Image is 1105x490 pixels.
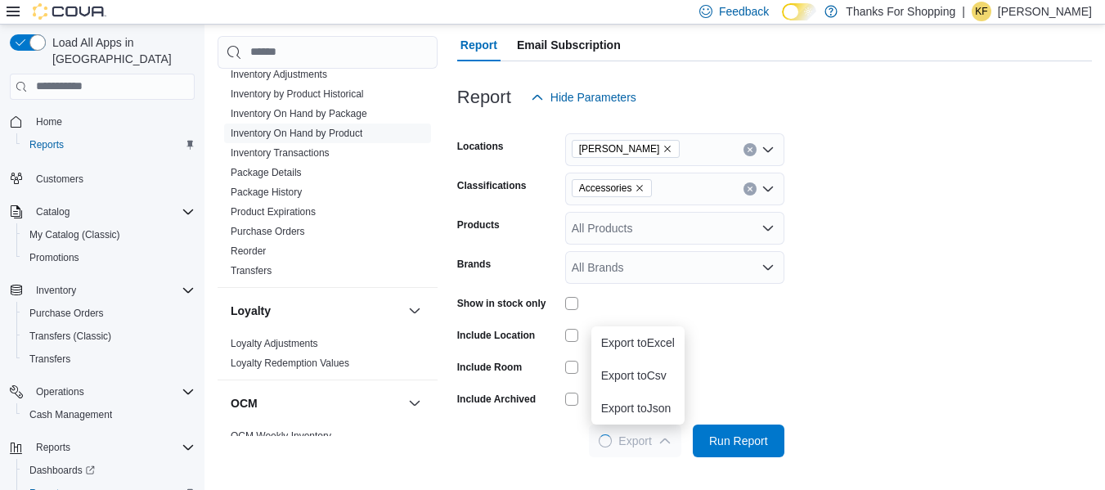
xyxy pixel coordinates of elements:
[572,140,681,158] span: Preston
[231,206,316,218] a: Product Expirations
[601,402,675,415] span: Export to Json
[405,301,424,321] button: Loyalty
[460,29,497,61] span: Report
[16,223,201,246] button: My Catalog (Classic)
[29,382,91,402] button: Operations
[517,29,621,61] span: Email Subscription
[231,127,362,140] span: Inventory On Hand by Product
[36,385,84,398] span: Operations
[709,433,768,449] span: Run Report
[693,425,784,457] button: Run Report
[579,141,660,157] span: [PERSON_NAME]
[972,2,991,21] div: Keaton Fournier
[23,225,195,245] span: My Catalog (Classic)
[599,425,671,457] span: Export
[218,65,438,287] div: Inventory
[231,395,402,411] button: OCM
[975,2,987,21] span: KF
[36,173,83,186] span: Customers
[23,461,101,480] a: Dashboards
[231,395,258,411] h3: OCM
[231,88,364,101] span: Inventory by Product Historical
[23,225,127,245] a: My Catalog (Classic)
[29,281,83,300] button: Inventory
[23,349,77,369] a: Transfers
[23,135,70,155] a: Reports
[29,228,120,241] span: My Catalog (Classic)
[457,258,491,271] label: Brands
[591,392,685,425] button: Export toJson
[231,338,318,349] a: Loyalty Adjustments
[29,464,95,477] span: Dashboards
[231,303,402,319] button: Loyalty
[36,441,70,454] span: Reports
[457,218,500,232] label: Products
[3,200,201,223] button: Catalog
[782,3,816,20] input: Dark Mode
[29,138,64,151] span: Reports
[457,297,546,310] label: Show in stock only
[231,187,302,198] a: Package History
[29,353,70,366] span: Transfers
[589,425,681,457] button: LoadingExport
[231,337,318,350] span: Loyalty Adjustments
[591,359,685,392] button: Export toCsv
[231,108,367,119] a: Inventory On Hand by Package
[29,112,69,132] a: Home
[3,436,201,459] button: Reports
[23,326,118,346] a: Transfers (Classic)
[16,459,201,482] a: Dashboards
[29,168,195,188] span: Customers
[23,248,86,267] a: Promotions
[231,430,331,442] a: OCM Weekly Inventory
[572,179,653,197] span: Accessories
[231,186,302,199] span: Package History
[23,405,119,425] a: Cash Management
[46,34,195,67] span: Load All Apps in [GEOGRAPHIC_DATA]
[16,246,201,269] button: Promotions
[231,147,330,159] a: Inventory Transactions
[719,3,769,20] span: Feedback
[231,225,305,238] span: Purchase Orders
[231,245,266,257] a: Reorder
[591,326,685,359] button: Export toExcel
[29,202,76,222] button: Catalog
[761,261,775,274] button: Open list of options
[550,89,636,106] span: Hide Parameters
[782,20,783,21] span: Dark Mode
[3,279,201,302] button: Inventory
[16,325,201,348] button: Transfers (Classic)
[743,182,757,196] button: Clear input
[29,307,104,320] span: Purchase Orders
[29,281,195,300] span: Inventory
[3,166,201,190] button: Customers
[29,251,79,264] span: Promotions
[23,326,195,346] span: Transfers (Classic)
[36,115,62,128] span: Home
[761,222,775,235] button: Open list of options
[524,81,643,114] button: Hide Parameters
[36,284,76,297] span: Inventory
[23,248,195,267] span: Promotions
[231,205,316,218] span: Product Expirations
[36,205,70,218] span: Catalog
[218,334,438,380] div: Loyalty
[16,403,201,426] button: Cash Management
[846,2,955,21] p: Thanks For Shopping
[23,349,195,369] span: Transfers
[218,426,438,452] div: OCM
[231,69,327,80] a: Inventory Adjustments
[29,408,112,421] span: Cash Management
[579,180,632,196] span: Accessories
[962,2,965,21] p: |
[998,2,1092,21] p: [PERSON_NAME]
[29,438,77,457] button: Reports
[29,382,195,402] span: Operations
[29,111,195,132] span: Home
[231,245,266,258] span: Reorder
[761,143,775,156] button: Open list of options
[761,182,775,196] button: Open list of options
[457,361,522,374] label: Include Room
[231,128,362,139] a: Inventory On Hand by Product
[16,348,201,371] button: Transfers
